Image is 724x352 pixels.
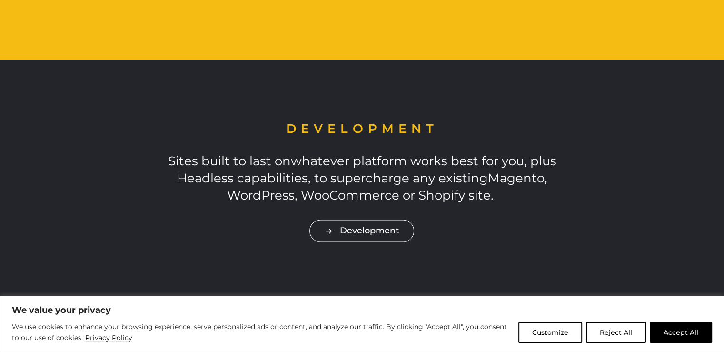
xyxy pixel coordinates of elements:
[650,322,712,343] button: Accept All
[286,121,438,136] span: Development
[586,322,646,343] button: Reject All
[85,332,133,343] a: Privacy Policy
[177,153,556,186] span: whatever platform works best for you, plus Headless capabilities, to supercharge any existing
[518,322,582,343] button: Customize
[168,153,290,169] span: Sites built to last on
[309,220,414,242] a: Development
[12,304,712,316] p: We value your privacy
[12,322,511,344] p: We use cookies to enhance your browsing experience, serve personalized ads or content, and analyz...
